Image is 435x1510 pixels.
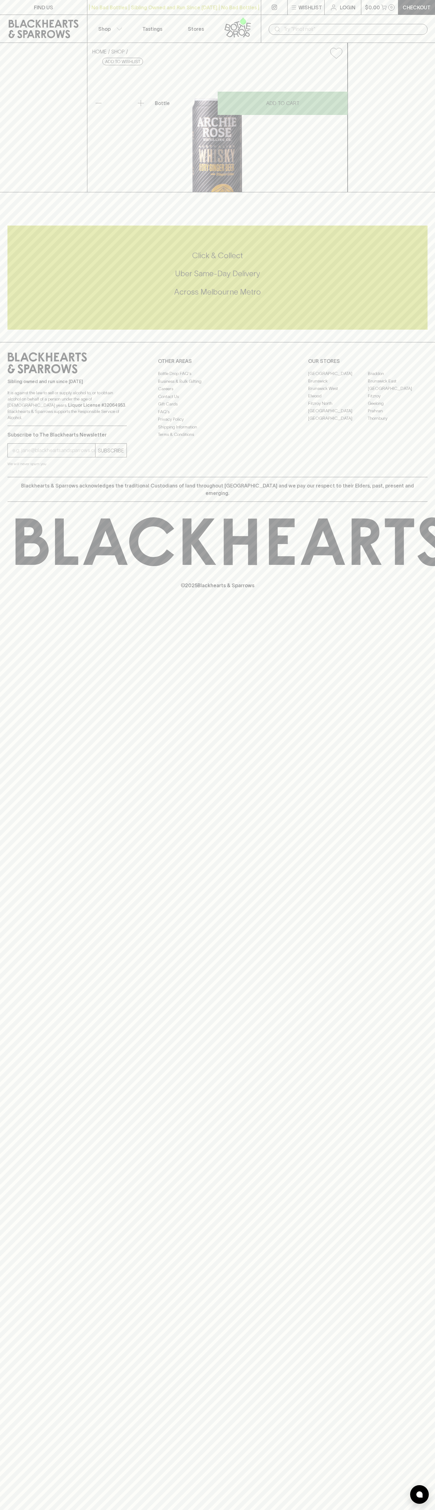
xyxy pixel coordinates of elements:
[365,4,380,11] p: $0.00
[12,446,95,455] input: e.g. jane@blackheartsandsparrows.com.au
[266,99,299,107] p: ADD TO CART
[368,414,428,422] a: Thornbury
[158,393,277,400] a: Contact Us
[158,377,277,385] a: Business & Bulk Gifting
[308,357,428,365] p: OUR STORES
[158,416,277,423] a: Privacy Policy
[368,407,428,414] a: Prahran
[7,226,428,330] div: Call to action block
[92,49,107,54] a: HOME
[12,482,423,497] p: Blackhearts & Sparrows acknowledges the traditional Custodians of land throughout [GEOGRAPHIC_DAT...
[102,58,143,65] button: Add to wishlist
[308,414,368,422] a: [GEOGRAPHIC_DATA]
[308,385,368,392] a: Brunswick West
[368,400,428,407] a: Geelong
[158,357,277,365] p: OTHER AREAS
[95,444,127,457] button: SUBSCRIBE
[142,25,162,33] p: Tastings
[155,99,170,107] p: Bottle
[403,4,431,11] p: Checkout
[7,431,127,438] p: Subscribe to The Blackhearts Newsletter
[188,25,204,33] p: Stores
[368,385,428,392] a: [GEOGRAPHIC_DATA]
[131,15,174,43] a: Tastings
[308,370,368,377] a: [GEOGRAPHIC_DATA]
[158,423,277,431] a: Shipping Information
[7,378,127,385] p: Sibling owned and run since [DATE]
[7,250,428,261] h5: Click & Collect
[308,377,368,385] a: Brunswick
[218,92,348,115] button: ADD TO CART
[158,385,277,393] a: Careers
[87,64,347,192] img: 35249.png
[328,45,345,61] button: Add to wishlist
[284,24,423,34] input: Try "Pinot noir"
[158,370,277,377] a: Bottle Drop FAQ's
[308,392,368,400] a: Elwood
[368,392,428,400] a: Fitzroy
[340,4,355,11] p: Login
[368,370,428,377] a: Braddon
[368,377,428,385] a: Brunswick East
[7,461,127,467] p: We will never spam you
[34,4,53,11] p: FIND US
[98,447,124,454] p: SUBSCRIBE
[98,25,111,33] p: Shop
[308,407,368,414] a: [GEOGRAPHIC_DATA]
[158,431,277,438] a: Terms & Conditions
[158,400,277,408] a: Gift Cards
[174,15,218,43] a: Stores
[298,4,322,11] p: Wishlist
[390,6,393,9] p: 0
[7,268,428,279] h5: Uber Same-Day Delivery
[87,15,131,43] button: Shop
[416,1491,423,1498] img: bubble-icon
[111,49,125,54] a: SHOP
[308,400,368,407] a: Fitzroy North
[7,390,127,421] p: It is against the law to sell or supply alcohol to, or to obtain alcohol on behalf of a person un...
[152,97,217,109] div: Bottle
[7,287,428,297] h5: Across Melbourne Metro
[68,403,125,408] strong: Liquor License #32064953
[158,408,277,415] a: FAQ's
